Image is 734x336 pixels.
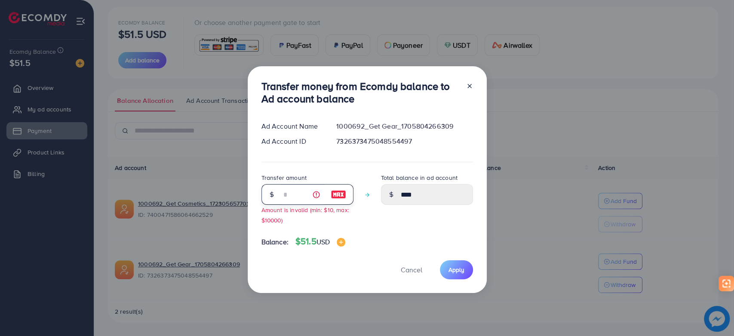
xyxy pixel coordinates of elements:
[337,238,345,247] img: image
[261,173,307,182] label: Transfer amount
[401,265,422,274] span: Cancel
[329,121,479,131] div: 1000692_Get Gear_1705804266309
[255,121,330,131] div: Ad Account Name
[329,136,479,146] div: 7326373475048554497
[390,260,433,279] button: Cancel
[331,189,346,200] img: image
[440,260,473,279] button: Apply
[261,237,289,247] span: Balance:
[316,237,330,247] span: USD
[255,136,330,146] div: Ad Account ID
[261,80,459,105] h3: Transfer money from Ecomdy balance to Ad account balance
[381,173,458,182] label: Total balance in ad account
[295,236,345,247] h4: $51.5
[261,206,349,224] small: Amount is invalid (min: $10, max: $10000)
[448,265,464,274] span: Apply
